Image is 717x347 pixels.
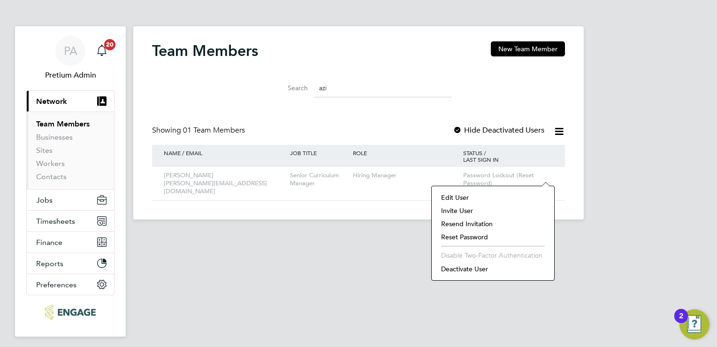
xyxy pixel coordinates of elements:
[27,253,114,274] button: Reports
[436,191,549,204] li: Edit User
[36,196,53,205] span: Jobs
[36,97,67,106] span: Network
[104,39,115,50] span: 20
[27,111,114,189] div: Network
[36,217,75,226] span: Timesheets
[161,145,288,161] div: NAME / EMAIL
[351,167,461,184] div: Hiring Manager
[36,238,62,247] span: Finance
[26,70,114,81] span: Pretium Admin
[183,126,245,135] span: 01 Team Members
[36,259,63,268] span: Reports
[27,211,114,231] button: Timesheets
[27,91,114,111] button: Network
[461,145,556,167] div: STATUS / LAST SIGN IN
[27,189,114,210] button: Jobs
[152,41,258,60] h2: Team Members
[36,280,76,289] span: Preferences
[436,204,549,217] li: Invite User
[36,146,53,155] a: Sites
[92,36,111,66] a: 20
[36,133,73,142] a: Businesses
[679,309,709,339] button: Open Resource Center, 2 new notifications
[152,126,247,135] div: Showing
[161,167,288,200] div: [PERSON_NAME] [PERSON_NAME][EMAIL_ADDRESS][DOMAIN_NAME]
[288,167,351,192] div: Senior Curriculum Manager
[453,126,544,135] label: Hide Deactivated Users
[26,305,114,320] a: Go to home page
[27,274,114,295] button: Preferences
[36,159,65,168] a: Workers
[436,230,549,244] li: Reset Password
[36,119,90,128] a: Team Members
[491,41,565,56] button: New Team Member
[461,167,556,200] div: Password Lockout (Reset Password)
[36,172,67,181] a: Contacts
[436,262,549,276] li: Deactivate User
[26,36,114,81] a: PAPretium Admin
[679,316,683,328] div: 2
[27,232,114,252] button: Finance
[436,217,549,230] li: Resend Invitation
[288,145,351,161] div: JOB TITLE
[436,249,549,262] li: Disable Two-Factor Authentication
[314,79,451,97] input: Search for...
[351,145,461,161] div: ROLE
[266,84,308,92] label: Search
[15,26,126,337] nav: Main navigation
[45,305,95,320] img: ncclondon-logo-retina.png
[64,45,77,57] span: PA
